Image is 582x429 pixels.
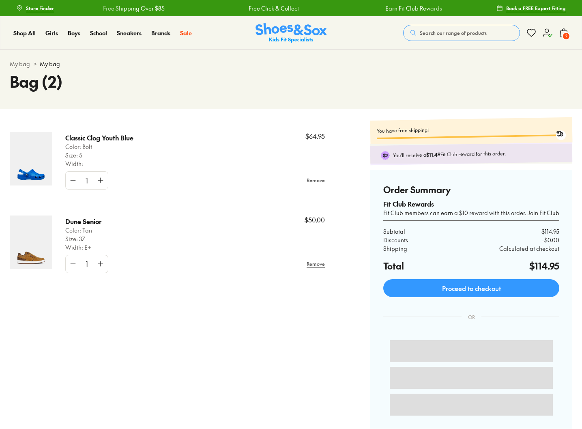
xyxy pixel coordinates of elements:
[65,134,133,142] p: Classic Clog Youth Blue
[26,4,54,12] span: Store Finder
[499,244,559,253] p: Calculated at checkout
[80,255,93,273] div: 1
[13,29,36,37] a: Shop All
[65,226,101,235] p: Color: Tan
[80,172,93,189] div: 1
[65,160,133,168] p: Width:
[16,1,54,15] a: Store Finder
[542,236,559,244] p: -$0.00
[68,29,80,37] a: Boys
[541,227,559,236] p: $114.95
[103,4,164,13] a: Free Shipping Over $85
[307,257,325,271] a: Remove
[10,60,30,68] a: My bag
[420,29,487,37] span: Search our range of products
[151,29,170,37] a: Brands
[10,216,52,269] img: Dune Senior Tan
[529,259,559,273] h4: $114.95
[462,307,481,327] div: OR
[562,32,570,40] span: 2
[506,4,566,12] span: Book a FREE Expert Fitting
[385,4,442,13] a: Earn Fit Club Rewards
[65,151,133,160] p: Size: 5
[10,68,572,93] h1: Bag (2)
[117,29,142,37] a: Sneakers
[305,132,325,141] p: $64.95
[65,235,101,243] p: Size: 37
[248,4,299,13] a: Free Click & Collect
[65,243,101,252] p: Width: E+
[377,124,566,134] p: You have free shipping!
[383,236,408,244] p: Discounts
[559,24,569,42] button: 2
[307,173,325,188] a: Remove
[383,279,559,297] a: Proceed to checkout
[10,132,52,185] img: 4-548434_1
[65,217,101,226] p: Dune Senior
[40,60,60,68] span: My bag
[10,60,572,68] div: >
[383,200,559,209] div: Fit Club Rewards
[256,23,327,43] img: SNS_Logo_Responsive.svg
[383,244,407,253] p: Shipping
[90,29,107,37] a: School
[393,149,563,159] p: You'll receive a Fit Club reward for this order.
[45,29,58,37] a: Girls
[496,1,566,15] a: Book a FREE Expert Fitting
[305,216,325,224] p: $50.00
[426,151,440,158] b: $11.49
[383,227,405,236] p: Subtotal
[256,23,327,43] a: Shoes & Sox
[383,209,559,217] div: Fit Club members can earn a $10 reward with this order. Join Fit Club
[403,25,520,41] button: Search our range of products
[383,259,404,273] h4: Total
[383,183,559,196] h4: Order Summary
[180,29,192,37] a: Sale
[65,142,133,151] p: Color: Bolt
